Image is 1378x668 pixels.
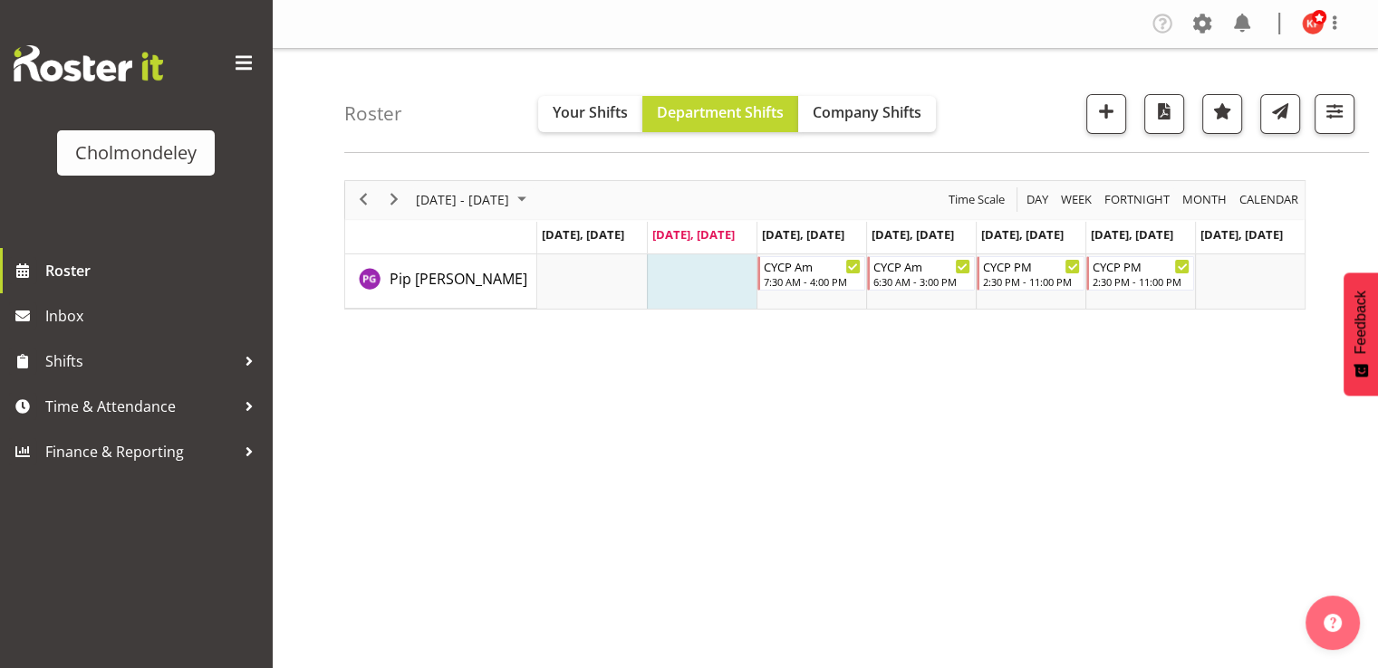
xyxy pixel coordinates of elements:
span: calendar [1238,188,1300,211]
div: CYCP Am [873,257,970,275]
span: [DATE], [DATE] [1091,226,1173,243]
span: Fortnight [1103,188,1171,211]
button: Feedback - Show survey [1344,272,1378,396]
button: Filter Shifts [1315,94,1354,134]
span: Month [1180,188,1229,211]
span: Feedback [1353,291,1369,354]
div: next period [379,181,410,219]
img: katie-foote10905.jpg [1302,13,1324,34]
span: Your Shifts [553,102,628,122]
button: Month [1237,188,1302,211]
span: [DATE], [DATE] [1200,226,1283,243]
img: help-xxl-2.png [1324,614,1342,632]
button: Send a list of all shifts for the selected filtered period to all rostered employees. [1260,94,1300,134]
span: [DATE], [DATE] [981,226,1064,243]
div: Pip Bates"s event - CYCP Am Begin From Wednesday, October 8, 2025 at 7:30:00 AM GMT+13:00 Ends At... [757,256,865,291]
span: Shifts [45,348,236,375]
span: Time & Attendance [45,393,236,420]
button: Add a new shift [1086,94,1126,134]
button: Time Scale [946,188,1008,211]
span: Department Shifts [657,102,784,122]
button: Next [382,188,407,211]
button: Your Shifts [538,96,642,132]
div: CYCP Am [764,257,861,275]
button: Company Shifts [798,96,936,132]
div: Pip Bates"s event - CYCP PM Begin From Saturday, October 11, 2025 at 2:30:00 PM GMT+13:00 Ends At... [1086,256,1194,291]
span: Finance & Reporting [45,438,236,465]
div: Pip Bates"s event - CYCP Am Begin From Thursday, October 9, 2025 at 6:30:00 AM GMT+13:00 Ends At ... [867,256,975,291]
span: Inbox [45,302,263,329]
div: 6:30 AM - 3:00 PM [873,274,970,289]
a: Pip [PERSON_NAME] [390,268,527,290]
button: Timeline Day [1024,188,1052,211]
table: Timeline Week of October 7, 2025 [537,254,1305,309]
span: Time Scale [947,188,1007,211]
span: Roster [45,257,263,284]
img: Rosterit website logo [14,45,163,81]
span: Pip [PERSON_NAME] [390,269,527,289]
button: Previous [352,188,376,211]
button: October 2025 [413,188,535,211]
button: Department Shifts [642,96,798,132]
div: 2:30 PM - 11:00 PM [983,274,1080,289]
div: Timeline Week of October 7, 2025 [344,180,1306,310]
h4: Roster [344,103,402,124]
button: Fortnight [1102,188,1173,211]
div: Cholmondeley [75,139,197,167]
button: Highlight an important date within the roster. [1202,94,1242,134]
button: Timeline Week [1058,188,1095,211]
span: [DATE], [DATE] [652,226,735,243]
div: October 06 - 12, 2025 [410,181,537,219]
span: [DATE], [DATE] [542,226,624,243]
td: Pip Bates resource [345,254,537,309]
div: CYCP PM [1093,257,1190,275]
button: Download a PDF of the roster according to the set date range. [1144,94,1184,134]
span: [DATE] - [DATE] [414,188,511,211]
button: Timeline Month [1180,188,1230,211]
div: CYCP PM [983,257,1080,275]
div: previous period [348,181,379,219]
span: [DATE], [DATE] [872,226,954,243]
span: Company Shifts [813,102,921,122]
div: 2:30 PM - 11:00 PM [1093,274,1190,289]
div: Pip Bates"s event - CYCP PM Begin From Friday, October 10, 2025 at 2:30:00 PM GMT+13:00 Ends At F... [977,256,1084,291]
span: Week [1059,188,1094,211]
span: [DATE], [DATE] [762,226,844,243]
div: 7:30 AM - 4:00 PM [764,274,861,289]
span: Day [1025,188,1050,211]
